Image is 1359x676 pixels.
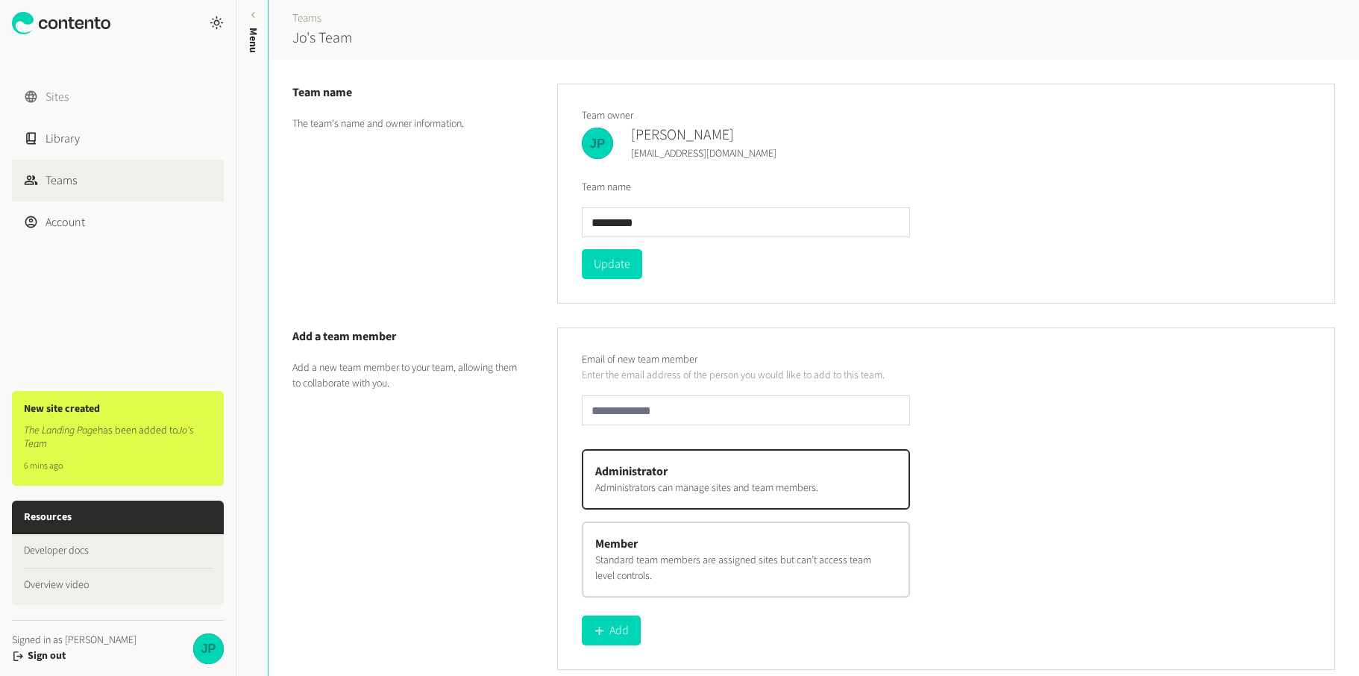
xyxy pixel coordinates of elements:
[12,201,224,243] a: Account
[631,146,776,162] div: [EMAIL_ADDRESS][DOMAIN_NAME]
[12,76,224,118] a: Sites
[245,28,261,53] span: Menu
[193,633,224,664] img: Jo Ponting
[12,501,224,534] h3: Resources
[582,616,641,645] button: Add
[582,368,910,384] p: Enter the email address of the person you would like to add to this team.
[292,84,521,101] h4: Team name
[24,569,212,602] a: Overview video
[12,160,224,201] a: Teams
[292,116,521,132] p: The team's name and owner information.
[292,328,521,345] h4: Add a team member
[24,423,193,451] em: Jo's Team
[292,27,352,49] h2: Jo's Team
[582,128,613,159] img: Jo Ponting
[595,463,668,480] span: Administrator
[24,534,212,569] a: Developer docs
[24,423,98,438] em: The Landing Page
[24,460,63,473] time: 6 mins ago
[595,481,897,496] p: Administrators can manage sites and team members.
[595,553,897,584] p: Standard team members are assigned sites but can’t access team level controls.
[582,352,697,368] label: Email of new team member
[28,648,66,664] button: Sign out
[292,10,321,26] a: Teams
[292,360,521,392] p: Add a new team member to your team, allowing them to collaborate with you.
[24,425,206,451] p: has been added to
[582,180,631,195] label: Team name
[582,108,1311,124] h3: Team owner
[12,633,136,648] span: Signed in as [PERSON_NAME]
[24,403,206,416] h3: New site created
[582,249,642,279] button: Update
[12,118,224,160] a: Library
[595,536,638,552] span: Member
[631,124,776,146] h3: [PERSON_NAME]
